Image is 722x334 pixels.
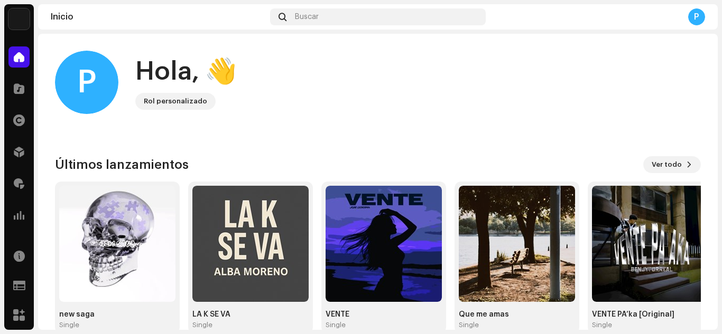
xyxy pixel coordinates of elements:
div: Rol personalizado [144,95,207,108]
span: Buscar [295,13,319,21]
div: Single [59,321,79,329]
div: Single [192,321,212,329]
div: LA K SE VA [192,310,309,319]
img: d9cfcaf6-8301-40f4-92d6-b1ba5030f003 [592,186,708,302]
div: P [688,8,705,25]
h3: Últimos lanzamientos [55,156,189,173]
img: 297a105e-aa6c-4183-9ff4-27133c00f2e2 [8,8,30,30]
div: Single [592,321,612,329]
img: eecc6544-5d14-492c-8916-926ea53eccad [192,186,309,302]
img: e368cd10-8659-4091-bda7-03dbebf520c1 [326,186,442,302]
div: Hola, 👋 [135,55,237,89]
span: Ver todo [652,154,682,175]
img: 32cdfb43-3116-48b9-9b6e-9110d893106e [59,186,175,302]
div: new saga [59,310,175,319]
img: c4adeca0-4e23-4a71-8630-f992425511b8 [459,186,575,302]
div: VENTE PA’ka [Original] [592,310,708,319]
div: P [55,51,118,114]
div: Single [459,321,479,329]
div: VENTE [326,310,442,319]
div: Que me amas [459,310,575,319]
div: Single [326,321,346,329]
div: Inicio [51,13,266,21]
button: Ver todo [643,156,701,173]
